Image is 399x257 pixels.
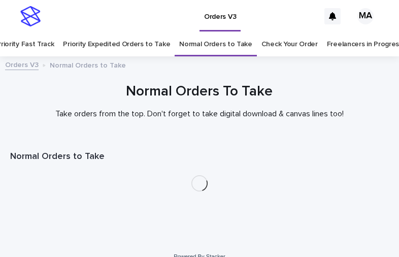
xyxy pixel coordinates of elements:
[357,8,374,24] div: MA
[5,58,39,70] a: Orders V3
[63,33,170,56] a: Priority Expedited Orders to Take
[10,109,389,119] p: Take orders from the top. Don't forget to take digital download & canvas lines too!
[20,6,41,26] img: stacker-logo-s-only.png
[179,33,252,56] a: Normal Orders to Take
[261,33,318,56] a: Check Your Order
[10,82,389,101] h1: Normal Orders To Take
[50,59,126,70] p: Normal Orders to Take
[10,151,389,163] h1: Normal Orders to Take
